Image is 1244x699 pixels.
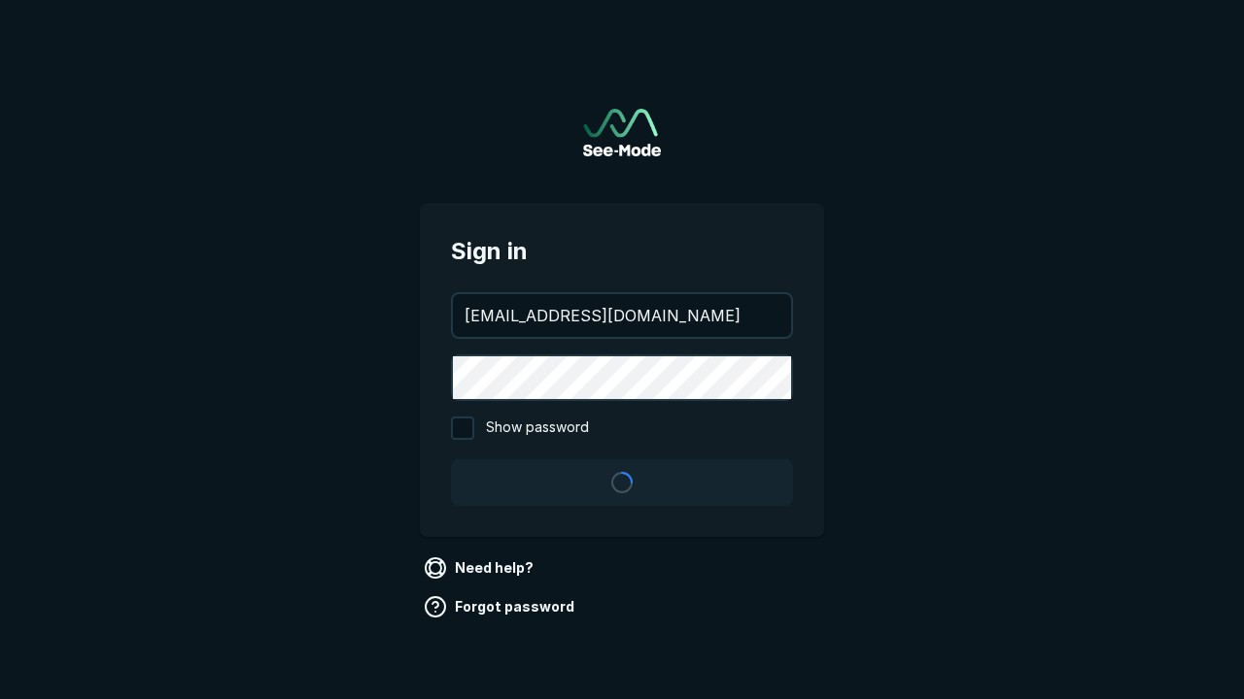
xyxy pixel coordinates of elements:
input: your@email.com [453,294,791,337]
a: Need help? [420,552,541,583]
a: Forgot password [420,591,582,622]
img: See-Mode Logo [583,109,661,156]
span: Sign in [451,234,793,269]
a: Go to sign in [583,109,661,156]
span: Show password [486,416,589,440]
